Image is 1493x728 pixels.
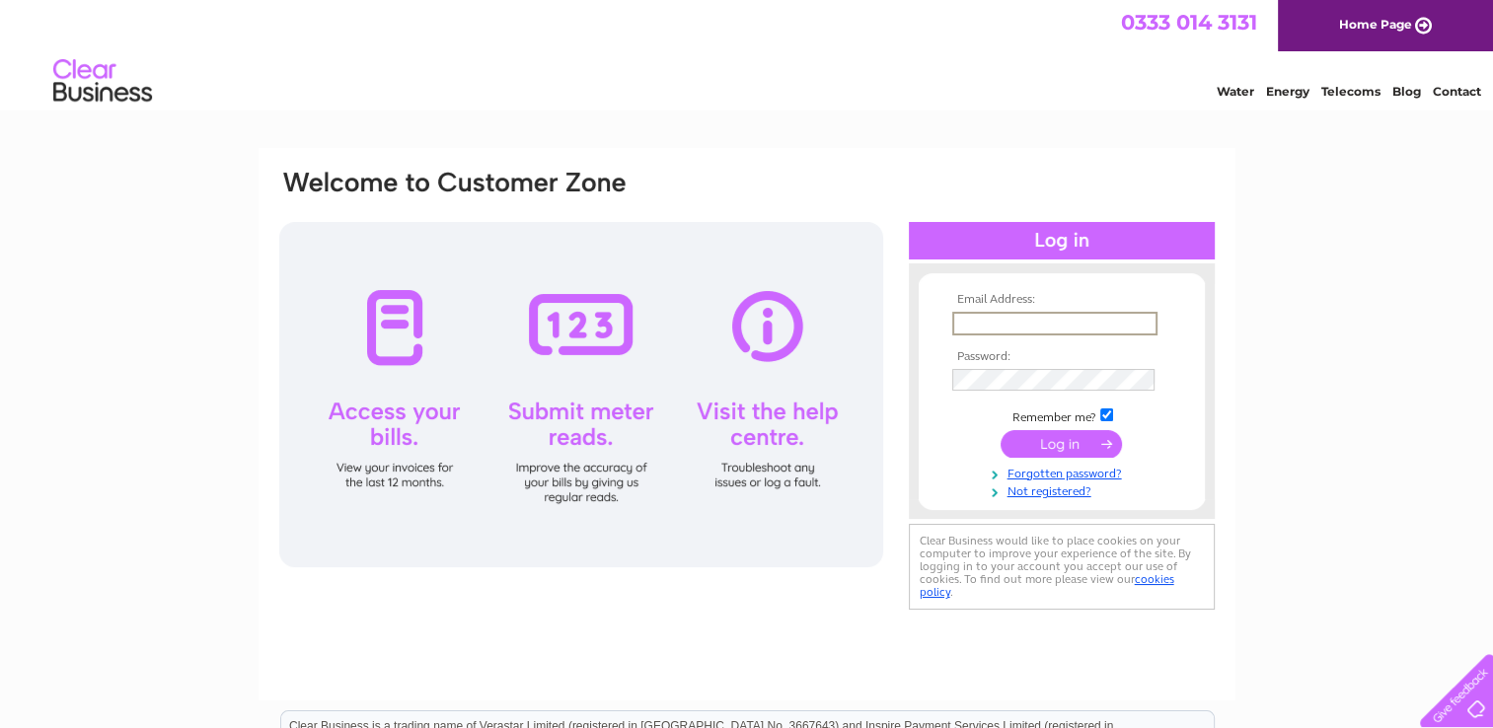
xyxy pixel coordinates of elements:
[1217,84,1254,99] a: Water
[909,524,1215,610] div: Clear Business would like to place cookies on your computer to improve your experience of the sit...
[947,350,1176,364] th: Password:
[1392,84,1421,99] a: Blog
[1266,84,1309,99] a: Energy
[281,11,1214,96] div: Clear Business is a trading name of Verastar Limited (registered in [GEOGRAPHIC_DATA] No. 3667643...
[947,293,1176,307] th: Email Address:
[1433,84,1481,99] a: Contact
[947,405,1176,425] td: Remember me?
[920,572,1174,599] a: cookies policy
[1121,10,1257,35] a: 0333 014 3131
[952,480,1176,499] a: Not registered?
[952,463,1176,481] a: Forgotten password?
[1001,430,1122,458] input: Submit
[52,51,153,111] img: logo.png
[1321,84,1381,99] a: Telecoms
